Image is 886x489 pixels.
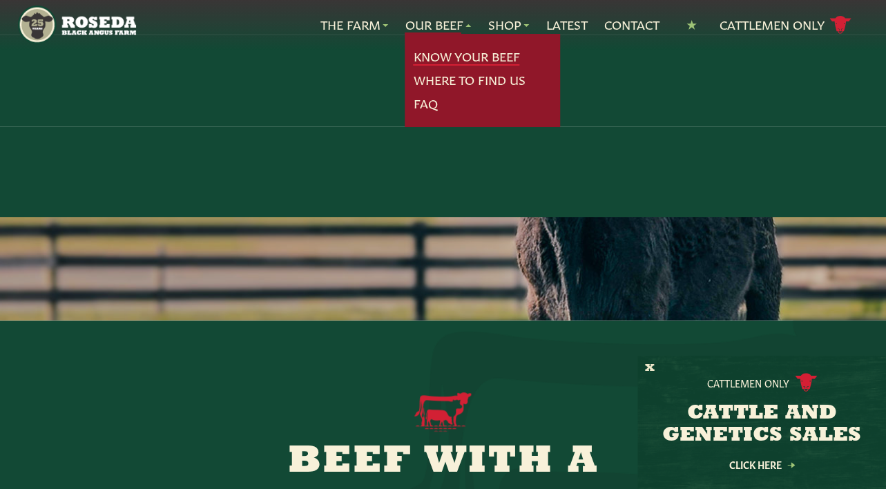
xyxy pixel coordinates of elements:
h3: CATTLE AND GENETICS SALES [655,403,869,447]
a: Shop [488,16,529,34]
img: cattle-icon.svg [795,373,817,392]
button: X [645,361,655,376]
a: Our Beef [405,16,471,34]
a: Click Here [700,460,824,469]
a: Know Your Beef [413,48,519,66]
a: FAQ [413,95,437,113]
a: The Farm [320,16,388,34]
a: Cattlemen Only [719,13,851,37]
img: https://roseda.com/wp-content/uploads/2021/05/roseda-25-header.png [18,6,136,44]
p: Cattlemen Only [707,376,789,390]
h1: Know Your Beef [90,155,797,210]
a: Where To Find Us [413,71,525,89]
a: Latest [546,16,587,34]
a: Contact [604,16,659,34]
